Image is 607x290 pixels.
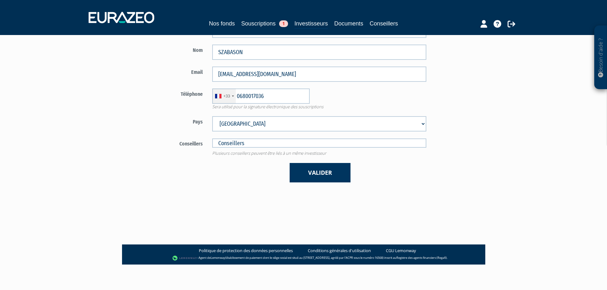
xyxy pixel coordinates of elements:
[370,19,398,28] a: Conseillers
[294,19,328,29] a: Investisseurs
[212,88,310,104] input: 6 12 34 56 78
[133,88,208,98] label: Téléphone
[17,17,72,22] div: Domaine: [DOMAIN_NAME]
[386,248,416,254] a: CGU Lemonway
[26,37,31,42] img: tab_domain_overview_orange.svg
[223,93,230,99] div: +33
[10,17,15,22] img: website_grey.svg
[133,138,208,148] label: Conseillers
[10,10,15,15] img: logo_orange.svg
[199,248,293,254] a: Politique de protection des données personnelles
[133,45,208,54] label: Nom
[597,29,604,86] p: Besoin d'aide ?
[207,150,431,156] span: Plusieurs conseillers peuvent être liés à un même investisseur
[290,163,350,182] button: Valider
[213,89,236,103] div: France: +33
[18,10,31,15] div: v 4.0.25
[241,19,288,28] a: Souscriptions1
[133,116,208,126] label: Pays
[172,255,197,261] img: logo-lemonway.png
[334,19,363,28] a: Documents
[279,20,288,27] span: 1
[308,248,371,254] a: Conditions générales d'utilisation
[79,38,98,42] div: Mots-clés
[396,256,447,260] a: Registre des agents financiers (Regafi)
[128,255,479,261] div: - Agent de (établissement de paiement dont le siège social est situé au [STREET_ADDRESS], agréé p...
[209,19,235,28] a: Nos fonds
[211,256,225,260] a: Lemonway
[133,67,208,76] label: Email
[89,12,154,23] img: 1732889491-logotype_eurazeo_blanc_rvb.png
[207,104,431,110] span: Sera utilisé pour la signature électronique des souscriptions
[33,38,49,42] div: Domaine
[72,37,77,42] img: tab_keywords_by_traffic_grey.svg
